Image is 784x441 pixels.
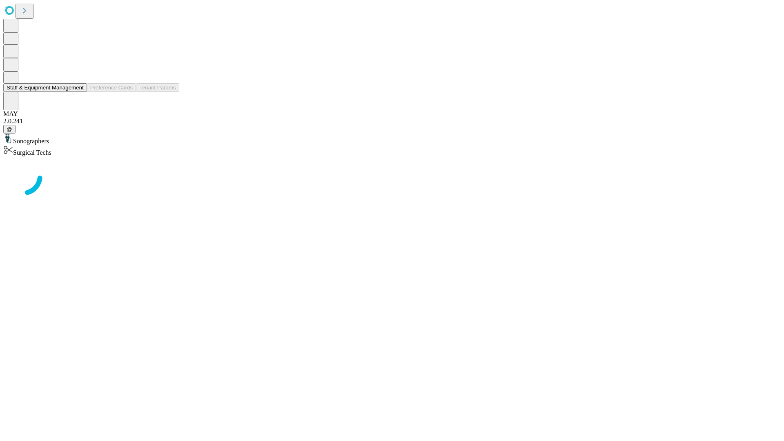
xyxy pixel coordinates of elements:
[3,125,16,134] button: @
[3,145,781,156] div: Surgical Techs
[3,118,781,125] div: 2.0.241
[3,110,781,118] div: MAY
[3,134,781,145] div: Sonographers
[136,83,179,92] button: Tenant Params
[87,83,136,92] button: Preference Cards
[7,126,12,132] span: @
[3,83,87,92] button: Staff & Equipment Management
